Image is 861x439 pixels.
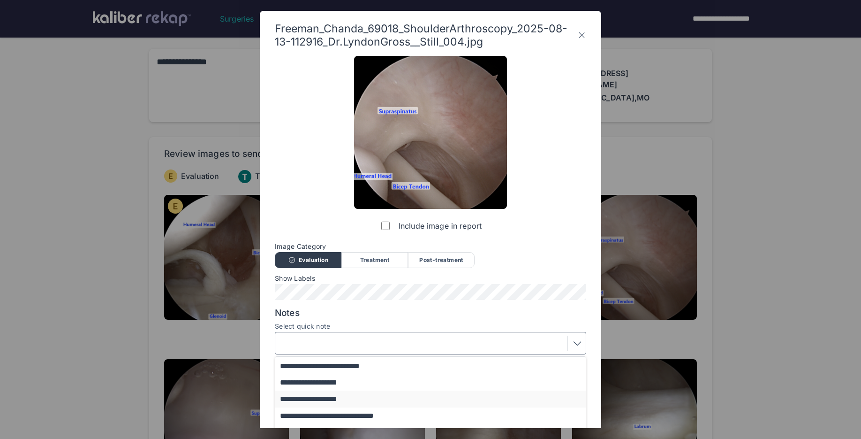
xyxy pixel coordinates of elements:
[408,252,475,268] div: Post-treatment
[354,56,507,209] img: Freeman_Chanda_69018_ShoulderArthroscopy_2025-08-13-112916_Dr.LyndonGross__Still_004.jpg
[275,243,586,250] span: Image Category
[275,323,586,330] label: Select quick note
[341,252,408,268] div: Treatment
[275,308,586,319] span: Notes
[275,275,586,282] span: Show Labels
[381,222,390,230] input: Include image in report
[275,22,577,48] span: Freeman_Chanda_69018_ShoulderArthroscopy_2025-08-13-112916_Dr.LyndonGross__Still_004.jpg
[379,216,482,235] label: Include image in report
[275,252,341,268] div: Evaluation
